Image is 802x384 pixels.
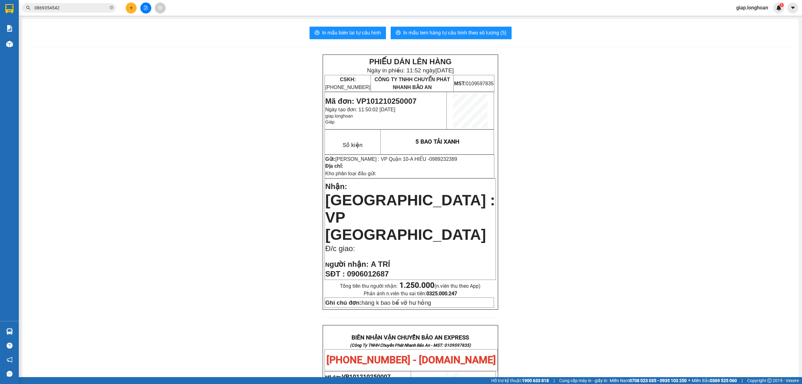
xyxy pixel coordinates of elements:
img: solution-icon [6,25,13,32]
strong: PHIẾU DÁN LÊN HÀNG [369,57,451,66]
span: caret-down [790,5,796,11]
strong: 0325.000.247 [426,291,457,297]
span: Ngày in phiếu: 11:52 ngày [367,67,454,74]
span: close-circle [110,6,113,9]
img: warehouse-icon [6,328,13,335]
span: VP101210250007 [342,373,391,380]
span: CÔNG TY TNHH CHUYỂN PHÁT NHANH BẢO AN [374,77,450,90]
strong: Gửi: [325,156,335,162]
span: Nhận: [325,182,347,191]
span: Phản ánh n.viên thu sai tiền: [364,291,457,297]
strong: 1.250.000 [399,281,435,290]
span: [DATE] [435,67,454,74]
span: (n.viên thu theo App) [399,283,481,289]
span: notification [7,357,13,363]
span: Hỗ trợ kỹ thuật: [491,377,549,384]
span: ⚪️ [688,379,690,382]
span: Giáp [325,119,335,124]
strong: 0369 525 060 [710,378,737,383]
span: printer [315,30,320,36]
img: warehouse-icon [6,41,13,47]
strong: CSKH: [340,77,356,82]
span: A TRÍ [371,260,390,268]
span: question-circle [7,343,13,349]
strong: Ghi chú đơn: [325,299,362,306]
strong: (Công Ty TNHH Chuyển Phát Nhanh Bảo An - MST: 0109597835) [350,343,471,348]
span: Miền Bắc [692,377,737,384]
img: icon-new-feature [776,5,782,11]
strong: MST: [454,81,466,86]
span: In mẫu tem hàng tự cấu hình theo số lượng (5) [403,29,507,37]
strong: SĐT : [325,270,345,278]
sup: 1 [779,3,784,7]
button: caret-down [787,3,798,13]
span: copyright [767,378,772,383]
span: file-add [143,6,148,10]
span: giap.longhoan [325,113,353,118]
button: plus [126,3,137,13]
span: | [742,377,742,384]
button: aim [155,3,166,13]
span: Số kiện [343,142,362,149]
span: 1 [780,3,783,7]
input: Tìm tên, số ĐT hoặc mã đơn [34,4,108,11]
span: Cung cấp máy in - giấy in: [559,377,608,384]
span: 0109597835 [454,81,493,86]
span: [PHONE_NUMBER] [325,77,370,90]
span: Miền Nam [610,377,687,384]
button: printerIn mẫu biên lai tự cấu hình [310,27,386,39]
span: - [408,156,457,162]
span: message [7,371,13,377]
span: In mẫu biên lai tự cấu hình [322,29,381,37]
span: 0989232389 [429,156,457,162]
strong: Địa chỉ: [325,163,343,169]
span: Mã đơn: VP101210250007 [325,97,416,105]
span: hàng k bao bể vỡ hư hỏng [325,299,431,306]
span: Tổng tiền thu người nhận: [340,283,481,289]
strong: 0708 023 035 - 0935 103 250 [629,378,687,383]
span: Mã đơn: [325,375,391,380]
span: Ngày tạo đơn: 11:50:02 [DATE] [325,107,395,112]
img: logo-vxr [5,4,13,13]
strong: BIÊN NHẬN VẬN CHUYỂN BẢO AN EXPRESS [352,334,469,341]
span: gười nhận: [330,260,369,268]
span: giap.longhoan [731,4,773,12]
span: 0906012687 [347,270,389,278]
span: [GEOGRAPHIC_DATA] : VP [GEOGRAPHIC_DATA] [325,192,495,243]
span: printer [396,30,401,36]
strong: 1900 633 818 [522,378,549,383]
span: close-circle [110,5,113,11]
span: aim [158,6,162,10]
span: 5 BAO TẢI XANH [415,138,459,145]
span: A HIẾU - [410,156,457,162]
button: printerIn mẫu tem hàng tự cấu hình theo số lượng (5) [391,27,512,39]
strong: N [325,261,368,268]
span: Kho phân loại đầu gửi: [325,171,376,176]
span: | [554,377,555,384]
span: plus [129,6,133,10]
button: file-add [140,3,151,13]
span: [PERSON_NAME] : VP Quận 10 [336,156,409,162]
span: [PHONE_NUMBER] - [DOMAIN_NAME] [326,354,496,366]
span: search [26,6,30,10]
span: Đ/c giao: [325,244,355,253]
